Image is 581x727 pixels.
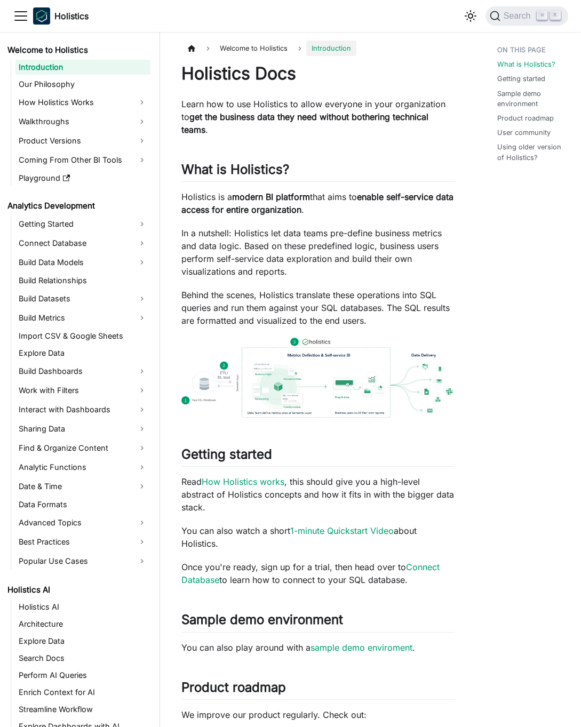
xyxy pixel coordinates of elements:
[15,401,150,418] a: Interact with Dashboards
[15,94,150,111] a: How Holistics Works
[4,582,150,597] a: Holistics AI
[537,11,547,20] kbd: ⌘
[4,198,150,213] a: Analytics Development
[497,113,554,123] a: Product roadmap
[181,612,455,632] h2: Sample demo environment
[181,289,455,327] p: Behind the scenes, Holistics translate these operations into SQL queries and run them against you...
[15,634,150,649] a: Explore Data
[497,142,564,162] a: Using older version of Holistics?
[181,561,455,586] p: Once you're ready, sign up for a trial, then head over to to learn how to connect to your SQL dat...
[33,7,89,25] a: HolisticsHolistics
[15,382,150,399] a: Work with Filters
[15,171,150,186] a: Playground
[181,227,455,278] p: In a nutshell: Holistics let data teams pre-define business metrics and data logic. Based on thes...
[181,98,455,136] p: Learn how to use Holistics to allow everyone in your organization to .
[181,162,455,182] h2: What is Holistics?
[181,524,455,550] p: You can also watch a short about Holistics.
[15,254,150,271] a: Build Data Models
[15,290,150,307] a: Build Datasets
[497,127,551,138] a: User community
[497,89,564,109] a: Sample demo environment
[232,191,310,202] strong: modern BI platform
[15,363,150,380] a: Build Dashboards
[15,600,150,614] a: Holistics AI
[15,329,150,343] a: Import CSV & Google Sheets
[15,617,150,632] a: Architecture
[15,497,150,512] a: Data Formats
[15,132,150,149] a: Product Versions
[214,41,293,56] span: Welcome to Holistics
[15,77,150,92] a: Our Philosophy
[181,680,455,700] h2: Product roadmap
[181,41,455,56] nav: Breadcrumbs
[181,63,455,84] h1: Holistics Docs
[15,533,150,550] a: Best Practices
[202,476,284,487] a: How Holistics works
[54,10,89,22] b: Holistics
[15,346,150,361] a: Explore Data
[33,7,50,25] img: Holistics
[181,475,455,514] p: Read , this should give you a high-level abstract of Holistics concepts and how it fits in with t...
[290,525,394,536] a: 1-minute Quickstart Video
[15,668,150,683] a: Perform AI Queries
[15,235,150,252] a: Connect Database
[13,8,29,24] button: Toggle navigation bar
[15,273,150,288] a: Build Relationships
[181,111,428,135] strong: get the business data they need without bothering technical teams
[4,43,150,58] a: Welcome to Holistics
[15,60,150,75] a: Introduction
[181,446,455,467] h2: Getting started
[15,151,150,169] a: Coming From Other BI Tools
[497,59,555,69] a: What is Holistics?
[15,478,150,495] a: Date & Time
[181,41,202,56] a: Home page
[497,74,545,84] a: Getting started
[181,708,455,721] p: We improve our product regularly. Check out:
[15,113,150,130] a: Walkthroughs
[311,642,412,653] a: sample demo enviroment
[15,702,150,717] a: Streamline Workflow
[15,309,150,326] a: Build Metrics
[15,514,150,531] a: Advanced Topics
[15,420,150,437] a: Sharing Data
[486,6,568,26] button: Search (Command+K)
[462,7,479,25] button: Switch between dark and light mode (currently light mode)
[15,553,150,570] a: Popular Use Cases
[15,685,150,700] a: Enrich Context for AI
[15,459,150,476] a: Analytic Functions
[500,11,537,21] span: Search
[181,338,455,418] img: How Holistics fits in your Data Stack
[181,190,455,216] p: Holistics is a that aims to .
[15,651,150,666] a: Search Docs
[550,11,561,20] kbd: K
[306,41,356,56] span: Introduction
[15,215,150,233] a: Getting Started
[181,641,455,654] p: You can also play around with a .
[15,440,150,457] a: Find & Organize Content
